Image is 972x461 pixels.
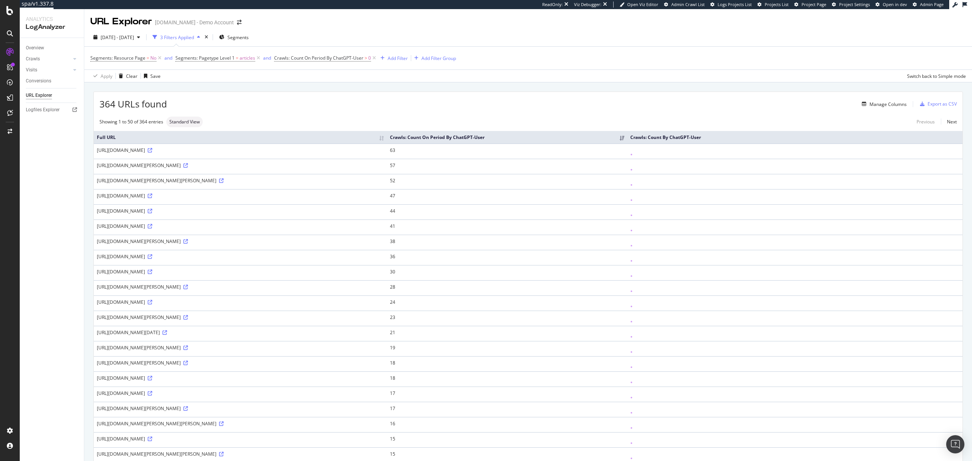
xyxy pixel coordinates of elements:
[757,2,789,8] a: Projects List
[946,435,964,453] div: Open Intercom Messenger
[97,208,384,214] div: [URL][DOMAIN_NAME]
[917,98,957,110] button: Export as CSV
[116,70,137,82] button: Clear
[175,55,235,61] span: Segments: Pagetype Level 1
[387,265,627,280] td: 30
[240,53,255,63] span: articles
[164,54,172,62] button: and
[387,295,627,311] td: 24
[388,55,408,62] div: Add Filter
[97,162,384,169] div: [URL][DOMAIN_NAME][PERSON_NAME]
[627,2,658,7] span: Open Viz Editor
[166,117,203,127] div: neutral label
[387,219,627,235] td: 41
[26,106,60,114] div: Logfiles Explorer
[387,204,627,219] td: 44
[869,101,907,107] div: Manage Columns
[263,54,271,62] button: and
[387,387,627,402] td: 17
[26,15,78,23] div: Analytics
[876,2,907,8] a: Open in dev
[97,177,384,184] div: [URL][DOMAIN_NAME][PERSON_NAME][PERSON_NAME]
[387,131,627,144] th: Crawls: Count On Period By ChatGPT-User: activate to sort column ascending
[387,417,627,432] td: 16
[160,34,194,41] div: 3 Filters Applied
[97,451,384,457] div: [URL][DOMAIN_NAME][PERSON_NAME][PERSON_NAME]
[627,131,963,144] th: Crawls: Count By ChatGPT-User
[671,2,705,7] span: Admin Crawl List
[387,311,627,326] td: 23
[101,73,112,79] div: Apply
[26,92,52,99] div: URL Explorer
[150,73,161,79] div: Save
[574,2,601,8] div: Viz Debugger:
[26,77,79,85] a: Conversions
[765,2,789,7] span: Projects List
[169,120,200,124] span: Standard View
[97,268,384,275] div: [URL][DOMAIN_NAME]
[155,19,234,26] div: [DOMAIN_NAME] - Demo Account
[368,53,371,63] span: 0
[216,31,252,43] button: Segments
[97,360,384,366] div: [URL][DOMAIN_NAME][PERSON_NAME]
[274,55,363,61] span: Crawls: Count On Period By ChatGPT-User
[387,402,627,417] td: 17
[26,77,51,85] div: Conversions
[263,55,271,61] div: and
[97,223,384,229] div: [URL][DOMAIN_NAME]
[227,34,249,41] span: Segments
[794,2,826,8] a: Project Page
[710,2,752,8] a: Logs Projects List
[387,356,627,371] td: 18
[364,55,367,61] span: >
[913,2,944,8] a: Admin Page
[620,2,658,8] a: Open Viz Editor
[542,2,563,8] div: ReadOnly:
[387,341,627,356] td: 19
[387,189,627,204] td: 47
[26,66,71,74] a: Visits
[26,55,71,63] a: Crawls
[164,55,172,61] div: and
[387,371,627,387] td: 18
[203,33,210,41] div: times
[99,118,163,125] div: Showing 1 to 50 of 364 entries
[26,106,79,114] a: Logfiles Explorer
[664,2,705,8] a: Admin Crawl List
[90,31,143,43] button: [DATE] - [DATE]
[150,53,156,63] span: No
[26,92,79,99] a: URL Explorer
[883,2,907,7] span: Open in dev
[97,375,384,381] div: [URL][DOMAIN_NAME]
[718,2,752,7] span: Logs Projects List
[387,326,627,341] td: 21
[97,147,384,153] div: [URL][DOMAIN_NAME]
[97,314,384,320] div: [URL][DOMAIN_NAME][PERSON_NAME]
[236,55,238,61] span: =
[941,116,957,127] a: Next
[839,2,870,7] span: Project Settings
[97,193,384,199] div: [URL][DOMAIN_NAME]
[411,54,456,63] button: Add Filter Group
[907,73,966,79] div: Switch back to Simple mode
[90,70,112,82] button: Apply
[26,23,78,32] div: LogAnalyzer
[97,405,384,412] div: [URL][DOMAIN_NAME][PERSON_NAME]
[97,238,384,245] div: [URL][DOMAIN_NAME][PERSON_NAME]
[26,44,79,52] a: Overview
[387,432,627,447] td: 15
[802,2,826,7] span: Project Page
[90,15,152,28] div: URL Explorer
[99,98,167,111] span: 364 URLs found
[101,34,134,41] span: [DATE] - [DATE]
[97,299,384,305] div: [URL][DOMAIN_NAME]
[94,131,387,144] th: Full URL: activate to sort column ascending
[126,73,137,79] div: Clear
[26,55,40,63] div: Crawls
[97,420,384,427] div: [URL][DOMAIN_NAME][PERSON_NAME][PERSON_NAME]
[97,284,384,290] div: [URL][DOMAIN_NAME][PERSON_NAME]
[387,144,627,159] td: 63
[147,55,149,61] span: =
[832,2,870,8] a: Project Settings
[377,54,408,63] button: Add Filter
